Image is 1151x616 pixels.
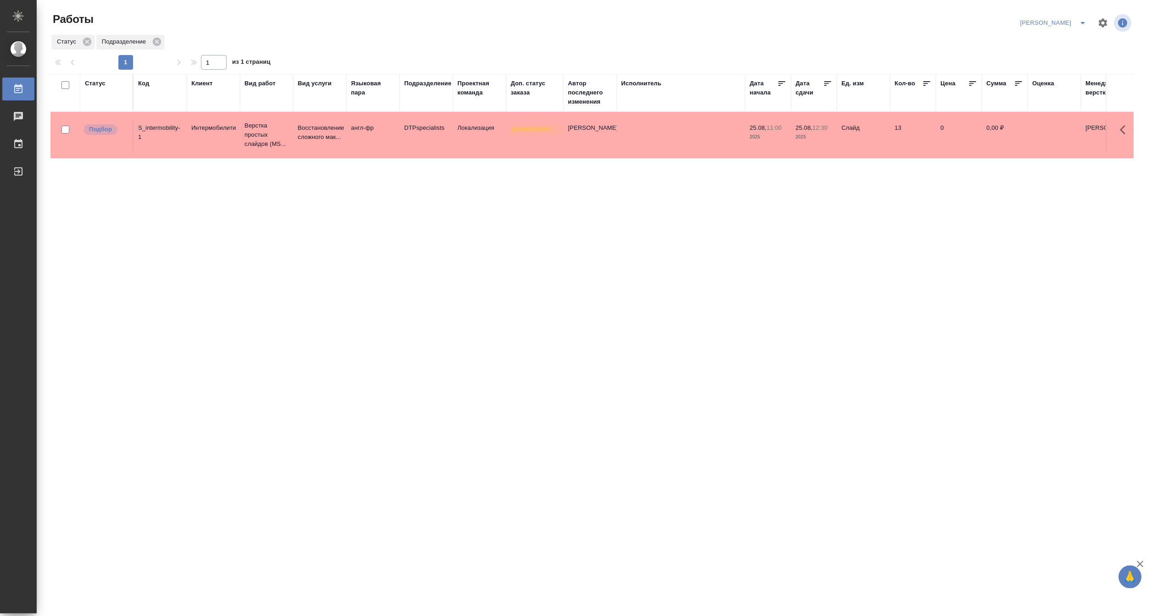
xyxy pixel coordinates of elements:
div: Автор последнего изменения [568,79,612,106]
p: 2025 [750,133,787,142]
span: Работы [50,12,94,27]
p: Интермобилити [191,123,235,133]
p: [PERSON_NAME] [1086,123,1130,133]
div: Код [138,79,149,88]
div: Подразделение [96,35,164,50]
span: из 1 страниц [232,56,271,70]
td: Локализация [453,119,506,151]
p: 11:00 [767,124,782,131]
div: Языковая пара [351,79,395,97]
div: Можно подбирать исполнителей [83,123,128,136]
div: Менеджеры верстки [1086,79,1130,97]
span: 🙏 [1123,567,1138,587]
div: split button [1018,16,1092,30]
p: 2025 [796,133,833,142]
div: Цена [941,79,956,88]
div: Исполнитель [621,79,662,88]
div: Оценка [1033,79,1055,88]
button: Здесь прячутся важные кнопки [1115,119,1137,141]
div: Ед. изм [842,79,864,88]
div: Дата сдачи [796,79,823,97]
p: 25.08, [796,124,813,131]
div: Вид работ [245,79,276,88]
td: англ-фр [346,119,400,151]
div: Доп. статус заказа [511,79,559,97]
div: S_intermobility-1 [138,123,182,142]
div: Дата начала [750,79,777,97]
p: Восстановление сложного мак... [298,123,342,142]
p: [DEMOGRAPHIC_DATA] [513,125,559,134]
td: DTPspecialists [400,119,453,151]
div: Статус [85,79,106,88]
div: Кол-во [895,79,916,88]
div: Сумма [987,79,1006,88]
td: [PERSON_NAME] [564,119,617,151]
div: Проектная команда [458,79,502,97]
p: Подразделение [102,37,149,46]
p: Верстка простых слайдов (MS... [245,121,289,149]
p: Подбор [89,125,112,134]
td: Слайд [837,119,890,151]
div: Клиент [191,79,212,88]
span: Посмотреть информацию [1114,14,1134,32]
div: Подразделение [404,79,452,88]
button: 🙏 [1119,566,1142,588]
div: Статус [51,35,95,50]
p: 12:30 [813,124,828,131]
p: Статус [57,37,79,46]
td: 0,00 ₽ [982,119,1028,151]
span: Настроить таблицу [1092,12,1114,34]
div: Вид услуги [298,79,332,88]
p: 25.08, [750,124,767,131]
td: 0 [936,119,982,151]
td: 13 [890,119,936,151]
